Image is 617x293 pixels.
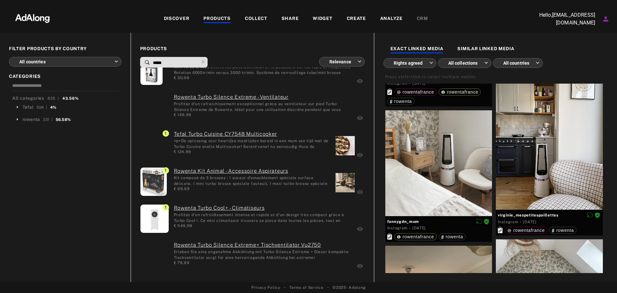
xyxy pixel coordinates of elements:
[507,228,545,233] div: rowentafrance
[447,89,478,95] span: rowentafrance
[531,11,595,27] p: Hello, [EMAIL_ADDRESS][DOMAIN_NAME]
[397,90,434,94] div: rowentafrance
[444,54,488,71] div: All collections
[585,262,617,293] iframe: Chat Widget
[9,73,121,80] span: CATEGORIES
[174,186,331,192] div: € 99,99
[174,112,352,118] div: € 149,99
[417,15,428,23] div: CRM
[289,285,323,290] a: Terms of Service
[245,15,267,23] div: COLLECT
[600,14,611,24] button: Account settings
[174,204,352,212] a: (ada-rowenta-685) Rowenta Turbo Cool+ - Climatiseurs: Profitez d'un refroidissement intense et ra...
[4,8,61,27] img: 63233d7d88ed69de3c212112c67096b6.png
[203,15,231,23] div: PRODUCTS
[313,15,332,23] div: WIDGET
[387,219,490,224] span: fannygdn_mum
[56,117,71,123] div: 56.58%
[457,45,514,53] div: SIMILAR LINKED MEDIA
[174,64,352,75] div: Mini turbo brosse enlève les poils d'animaux et la poussière sur les tapis et moquettes. Rotation...
[174,93,352,101] a: (ada-rowenta-714) Rowenta Turbo Silence Extreme - Ventilateur: Profitez d'un rafraîchissement exc...
[174,75,352,81] div: € 30,99
[15,53,118,70] div: All countries
[48,96,59,101] div: 825 |
[520,219,522,224] span: ·
[380,15,403,23] div: ANALYZE
[385,74,476,80] div: Press shift+click to select multiple medias
[282,15,299,23] div: SHARE
[390,45,443,53] div: EXACT LINKED MEDIA
[387,88,392,95] svg: Exact products linked
[174,130,331,138] a: (ada-rowenta-258) Tefal Turbo Cuisine CY7548 Multicooker: <p>De oplossing voor heerlijke maaltijd...
[174,138,331,149] div: <p>De oplossing voor heerlijke maaltijden bereid in een mum van tijd met de Turbo Cuisine snelle ...
[387,225,407,231] div: Instagram
[484,219,489,224] span: Rights agreed
[333,285,366,290] span: © 2025 - Adalong
[498,227,503,233] svg: Exact products linked
[43,117,52,123] div: 231 |
[403,234,434,239] span: rowentafrance
[163,167,169,174] span: 1
[441,234,463,239] div: rowenta
[174,167,331,175] a: (ada-rowenta-219) Rowenta Kit Animal - Accessoire Aspirateurs: Kit composé de 3 brosses : 1 suceu...
[513,228,545,233] span: rowentafrance
[441,90,478,94] div: rowentafrance
[498,212,601,218] span: virginie_mespetitespaillettes
[347,15,366,23] div: CREATE
[174,175,331,186] div: Kit composé de 3 brosses : 1 suceur d'ameublement spéciale surface délicate, 1 mini turbo brosse ...
[22,116,40,123] div: rowenta
[174,223,352,229] div: € 549,99
[499,54,540,71] div: All countries
[474,218,484,225] button: Disable diffusion on this media
[37,105,47,110] div: 594 |
[140,45,365,52] span: PRODUCTS
[412,226,426,230] time: 2023-08-21T16:30:41.000Z
[389,54,433,71] div: Rights agreed
[409,226,411,231] span: ·
[387,80,407,86] div: Instagram
[498,219,518,225] div: Instagram
[251,285,280,290] a: Privacy Policy
[412,81,426,86] time: 2023-08-24T14:37:42.000Z
[595,213,600,217] span: Rights agreed
[163,130,169,137] span: 1
[556,228,574,233] span: rowenta
[552,228,574,233] div: rowenta
[284,285,286,290] span: •
[22,104,33,111] div: Tefal
[174,260,352,266] div: € 79,99
[9,45,121,52] span: FILTER PRODUCTS BY COUNTRY
[387,233,392,240] svg: Exact products linked
[50,105,56,110] div: 4%
[327,285,329,290] span: •
[62,96,78,101] div: 43.56%
[585,212,595,218] button: Disable diffusion on this media
[446,234,463,239] span: rowenta
[390,99,412,104] div: rowenta
[394,99,412,104] span: rowenta
[523,220,536,224] time: 2023-08-23T11:38:10.000Z
[397,234,434,239] div: rowentafrance
[403,89,434,95] span: rowentafrance
[174,149,331,155] div: € 124,99
[174,241,352,249] a: (ada-rowenta-59) Rowenta Turbo Silence Extreme+ Tischventilator Vu2750: Erleben Sie eine angenehm...
[174,212,352,223] div: Profitez d'un refroidissement intense et rapide et d'un design très compact grâce à Turbo Cool+. ...
[325,53,362,70] div: Relevance
[174,101,352,112] div: Profitez d'un rafraîchissement exceptionnel grâce au ventilateur sur pied Turbo Silence Extreme d...
[409,81,411,86] span: ·
[174,249,352,260] div: Erleben Sie eine angenehme Abkühlung mit Turbo Silence Extreme + Dieser kompakte Tischventilator ...
[12,95,78,102] div: All categories
[585,262,617,293] div: Chatwidget
[163,204,169,211] span: 1
[164,15,190,23] div: DISCOVER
